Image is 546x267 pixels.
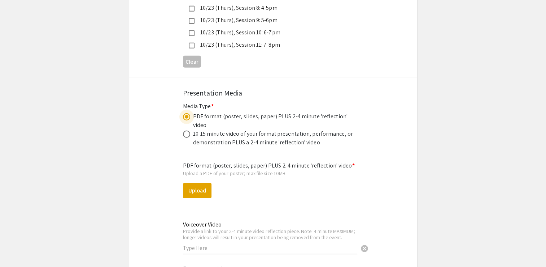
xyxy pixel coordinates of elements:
[183,88,363,98] div: Presentation Media
[195,4,346,12] div: 10/23 (Thurs), Session 8: 4-5pm
[183,102,214,110] mat-label: Media Type
[5,234,31,262] iframe: Chat
[195,16,346,25] div: 10/23 (Thurs), Session 9: 5-6pm
[183,221,222,228] mat-label: Voiceover Video
[193,130,355,147] div: 10-15 minute video of your formal presentation, performance, or demonstration PLUS a 2-4 minute '...
[183,228,357,241] div: Provide a link to your 2-4 minute video reflection piece. Note: 4 minute MAXIMUM; longer videos w...
[195,28,346,37] div: 10/23 (Thurs), Session 10: 6-7pm
[183,244,357,252] input: Type Here
[360,244,369,253] span: cancel
[183,162,355,169] mat-label: PDF format (poster, slides, paper) PLUS 2-4 minute 'reflection' video
[357,241,372,255] button: Clear
[183,170,363,177] div: Upload a PDF of your poster; max file size 10MB.
[183,56,201,68] button: Clear
[193,112,355,130] div: PDF format (poster, slides, paper) PLUS 2-4 minute 'reflection' video
[183,183,211,198] button: Upload
[195,41,346,49] div: 10/23 (Thurs), Session 11: 7-8pm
